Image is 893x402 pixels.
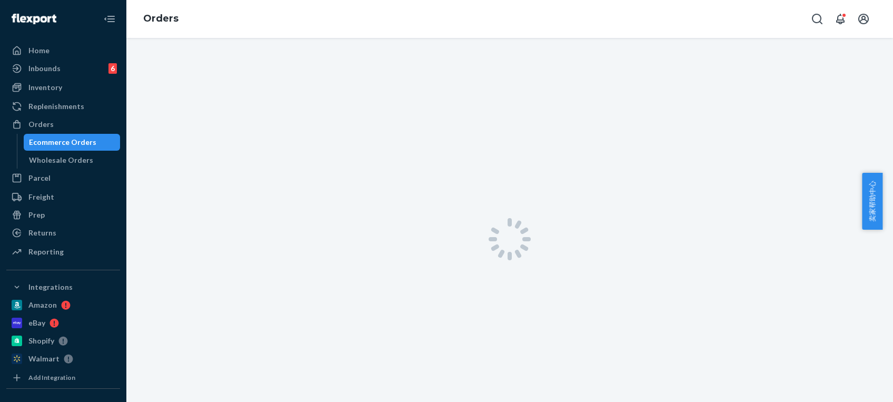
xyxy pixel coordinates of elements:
[6,243,120,260] a: Reporting
[28,228,56,238] div: Returns
[99,8,120,30] button: Close Navigation
[28,247,64,257] div: Reporting
[28,101,84,112] div: Replenishments
[108,63,117,74] div: 6
[6,279,120,296] button: Integrations
[28,173,51,183] div: Parcel
[6,224,120,241] a: Returns
[830,8,851,30] button: Open notifications
[6,297,120,313] a: Amazon
[28,45,49,56] div: Home
[6,315,120,331] a: eBay
[862,173,882,230] button: 卖家帮助中心
[6,207,120,223] a: Prep
[6,116,120,133] a: Orders
[807,8,828,30] button: Open Search Box
[6,189,120,205] a: Freight
[6,350,120,367] a: Walmart
[6,42,120,59] a: Home
[6,79,120,96] a: Inventory
[28,318,45,328] div: eBay
[28,373,75,382] div: Add Integration
[28,192,54,202] div: Freight
[143,13,178,24] a: Orders
[28,210,45,220] div: Prep
[28,336,54,346] div: Shopify
[6,170,120,187] a: Parcel
[28,300,57,310] div: Amazon
[12,14,56,24] img: Flexport logo
[28,63,61,74] div: Inbounds
[29,155,93,165] div: Wholesale Orders
[24,152,121,169] a: Wholesale Orders
[135,4,187,34] ol: breadcrumbs
[6,98,120,115] a: Replenishments
[28,119,54,130] div: Orders
[28,354,59,364] div: Walmart
[6,371,120,384] a: Add Integration
[853,8,874,30] button: Open account menu
[28,82,62,93] div: Inventory
[6,332,120,349] a: Shopify
[6,60,120,77] a: Inbounds6
[24,134,121,151] a: Ecommerce Orders
[29,137,96,148] div: Ecommerce Orders
[28,282,73,292] div: Integrations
